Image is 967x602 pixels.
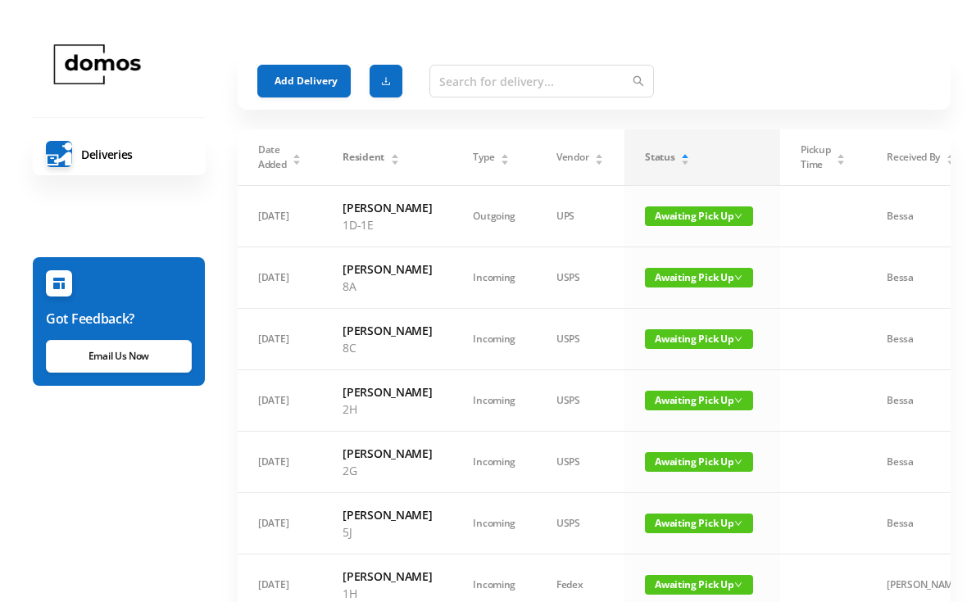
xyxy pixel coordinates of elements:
[946,158,955,163] i: icon: caret-down
[343,568,432,585] h6: [PERSON_NAME]
[681,152,690,156] i: icon: caret-up
[238,432,322,493] td: [DATE]
[258,143,287,172] span: Date Added
[343,401,432,418] p: 2H
[473,150,494,165] span: Type
[645,206,753,226] span: Awaiting Pick Up
[238,309,322,370] td: [DATE]
[536,309,624,370] td: USPS
[645,268,753,287] span: Awaiting Pick Up
[536,370,624,432] td: USPS
[343,199,432,216] h6: [PERSON_NAME]
[343,278,432,295] p: 8A
[645,514,753,533] span: Awaiting Pick Up
[429,65,654,97] input: Search for delivery...
[594,152,604,161] div: Sort
[292,152,302,161] div: Sort
[734,335,742,343] i: icon: down
[734,581,742,589] i: icon: down
[343,260,432,278] h6: [PERSON_NAME]
[370,65,402,97] button: icon: download
[887,150,940,165] span: Received By
[343,506,432,523] h6: [PERSON_NAME]
[645,150,674,165] span: Status
[390,152,399,156] i: icon: caret-up
[595,152,604,156] i: icon: caret-up
[681,158,690,163] i: icon: caret-down
[837,152,846,156] i: icon: caret-up
[501,158,510,163] i: icon: caret-down
[343,322,432,339] h6: [PERSON_NAME]
[734,396,742,405] i: icon: down
[633,75,644,87] i: icon: search
[556,150,588,165] span: Vendor
[452,247,536,309] td: Incoming
[734,212,742,220] i: icon: down
[343,585,432,602] p: 1H
[645,391,753,410] span: Awaiting Pick Up
[343,445,432,462] h6: [PERSON_NAME]
[645,329,753,349] span: Awaiting Pick Up
[343,339,432,356] p: 8C
[645,452,753,472] span: Awaiting Pick Up
[801,143,830,172] span: Pickup Time
[238,370,322,432] td: [DATE]
[536,247,624,309] td: USPS
[390,152,400,161] div: Sort
[645,575,753,595] span: Awaiting Pick Up
[734,519,742,527] i: icon: down
[46,309,192,328] h6: Got Feedback?
[343,216,432,233] p: 1D-1E
[46,340,192,373] a: Email Us Now
[238,247,322,309] td: [DATE]
[946,152,956,161] div: Sort
[257,65,351,97] button: Add Delivery
[343,383,432,401] h6: [PERSON_NAME]
[293,152,302,156] i: icon: caret-up
[836,152,846,161] div: Sort
[343,462,432,479] p: 2G
[734,458,742,466] i: icon: down
[536,186,624,247] td: UPS
[501,152,510,156] i: icon: caret-up
[343,150,384,165] span: Resident
[680,152,690,161] div: Sort
[33,133,206,175] a: Deliveries
[293,158,302,163] i: icon: caret-down
[452,309,536,370] td: Incoming
[452,370,536,432] td: Incoming
[734,274,742,282] i: icon: down
[452,186,536,247] td: Outgoing
[390,158,399,163] i: icon: caret-down
[452,493,536,554] td: Incoming
[452,432,536,493] td: Incoming
[238,493,322,554] td: [DATE]
[837,158,846,163] i: icon: caret-down
[536,432,624,493] td: USPS
[536,493,624,554] td: USPS
[343,523,432,541] p: 5J
[595,158,604,163] i: icon: caret-down
[946,152,955,156] i: icon: caret-up
[238,186,322,247] td: [DATE]
[500,152,510,161] div: Sort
